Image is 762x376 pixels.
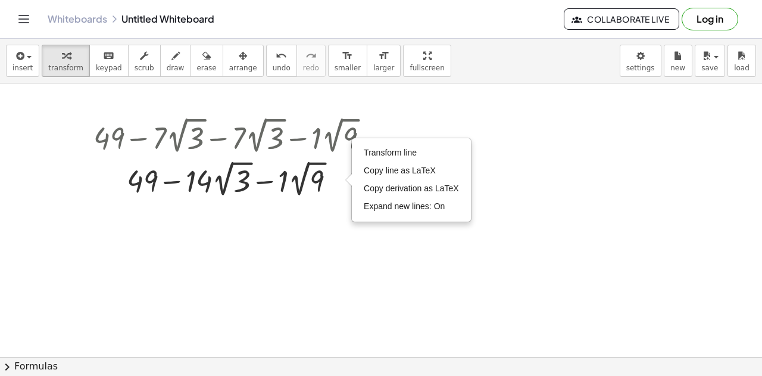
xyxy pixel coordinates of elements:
span: draw [167,64,185,72]
i: format_size [342,49,353,63]
button: Log in [682,8,738,30]
i: undo [276,49,287,63]
button: Toggle navigation [14,10,33,29]
button: settings [620,45,661,77]
i: redo [305,49,317,63]
span: load [734,64,749,72]
i: keyboard [103,49,114,63]
button: keyboardkeypad [89,45,129,77]
span: redo [303,64,319,72]
span: new [670,64,685,72]
span: scrub [135,64,154,72]
button: redoredo [296,45,326,77]
button: new [664,45,692,77]
span: fullscreen [410,64,444,72]
span: transform [48,64,83,72]
span: Copy line as LaTeX [364,166,436,175]
span: erase [196,64,216,72]
span: Expand new lines: On [364,201,445,211]
span: Transform line [364,148,417,157]
span: insert [13,64,33,72]
button: arrange [223,45,264,77]
span: smaller [335,64,361,72]
button: scrub [128,45,161,77]
button: erase [190,45,223,77]
span: save [701,64,718,72]
button: format_sizesmaller [328,45,367,77]
button: load [727,45,756,77]
button: insert [6,45,39,77]
span: Collaborate Live [574,14,669,24]
span: larger [373,64,394,72]
span: undo [273,64,291,72]
i: format_size [378,49,389,63]
span: keypad [96,64,122,72]
a: Whiteboards [48,13,107,25]
button: save [695,45,725,77]
button: draw [160,45,191,77]
button: fullscreen [403,45,451,77]
button: undoundo [266,45,297,77]
span: settings [626,64,655,72]
span: Copy derivation as LaTeX [364,184,459,193]
button: format_sizelarger [367,45,401,77]
button: transform [42,45,90,77]
span: arrange [229,64,257,72]
button: Collaborate Live [564,8,679,30]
